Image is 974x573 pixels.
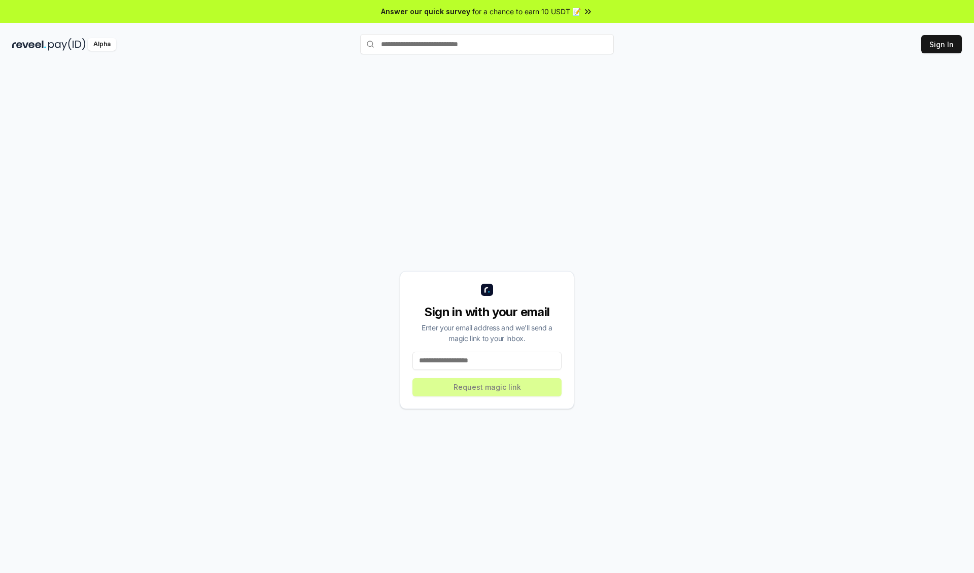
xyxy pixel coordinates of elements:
span: for a chance to earn 10 USDT 📝 [472,6,581,17]
img: logo_small [481,284,493,296]
div: Alpha [88,38,116,51]
button: Sign In [921,35,962,53]
div: Sign in with your email [412,304,562,320]
span: Answer our quick survey [381,6,470,17]
img: reveel_dark [12,38,46,51]
div: Enter your email address and we’ll send a magic link to your inbox. [412,322,562,344]
img: pay_id [48,38,86,51]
